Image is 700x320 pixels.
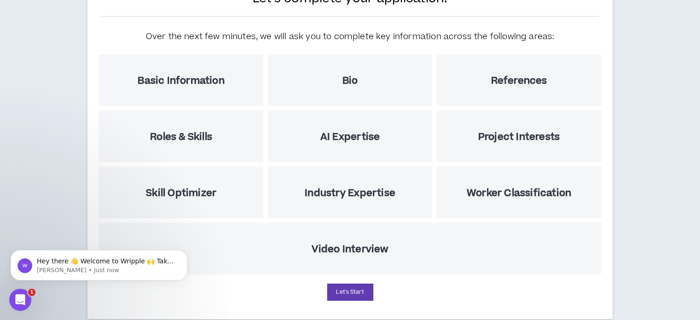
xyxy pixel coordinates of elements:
[327,284,373,301] button: Let's Start
[28,289,35,296] span: 1
[491,75,547,87] h5: References
[146,30,555,43] h5: Over the next few minutes, we will ask you to complete key information across the following areas:
[146,187,216,199] h5: Skill Optimizer
[320,131,380,143] h5: AI Expertise
[342,75,358,87] h5: Bio
[138,75,224,87] h5: Basic Information
[150,131,212,143] h5: Roles & Skills
[312,244,389,255] h5: Video Interview
[478,131,560,143] h5: Project Interests
[467,187,571,199] h5: Worker Classification
[9,289,31,311] iframe: Intercom live chat
[7,231,191,295] iframe: Intercom notifications message
[305,187,395,199] h5: Industry Expertise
